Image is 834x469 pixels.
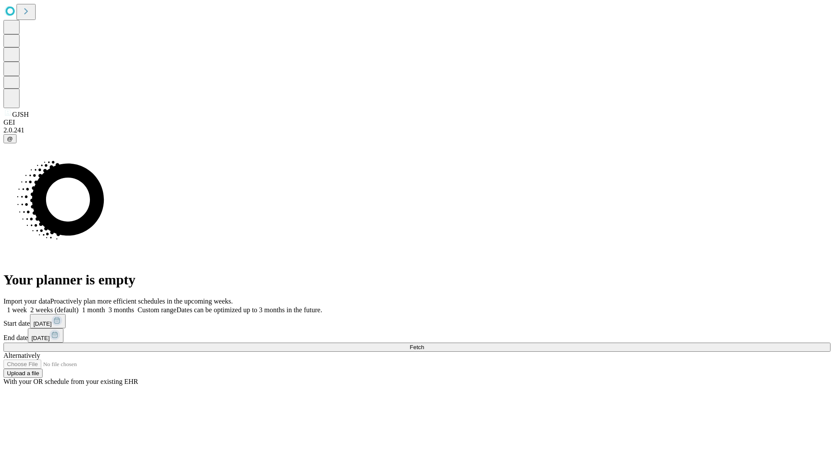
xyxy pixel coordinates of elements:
span: Proactively plan more efficient schedules in the upcoming weeks. [50,297,233,305]
button: [DATE] [28,328,63,343]
span: GJSH [12,111,29,118]
button: [DATE] [30,314,66,328]
span: 2 weeks (default) [30,306,79,314]
span: Alternatively [3,352,40,359]
h1: Your planner is empty [3,272,831,288]
span: Import your data [3,297,50,305]
span: [DATE] [33,320,52,327]
span: With your OR schedule from your existing EHR [3,378,138,385]
div: End date [3,328,831,343]
span: 1 month [82,306,105,314]
span: 3 months [109,306,134,314]
span: Dates can be optimized up to 3 months in the future. [176,306,322,314]
button: @ [3,134,17,143]
span: @ [7,135,13,142]
div: Start date [3,314,831,328]
div: 2.0.241 [3,126,831,134]
button: Upload a file [3,369,43,378]
span: Fetch [410,344,424,350]
span: [DATE] [31,335,50,341]
button: Fetch [3,343,831,352]
div: GEI [3,119,831,126]
span: 1 week [7,306,27,314]
span: Custom range [138,306,176,314]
